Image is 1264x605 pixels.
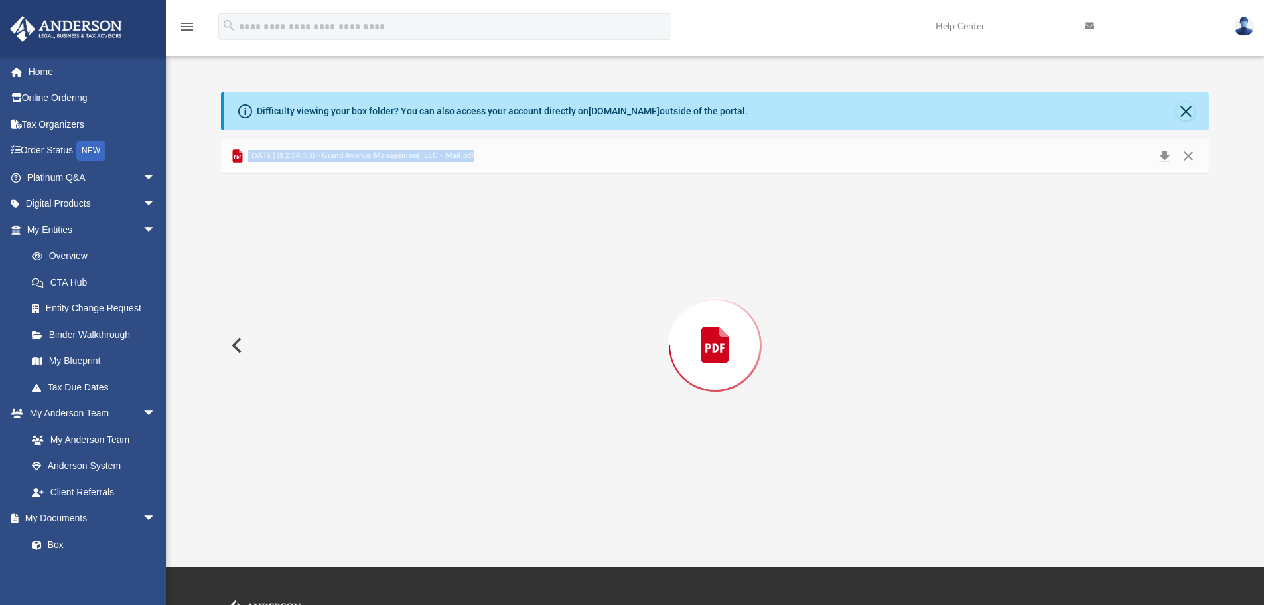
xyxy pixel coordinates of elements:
a: Entity Change Request [19,296,176,322]
a: Client Referrals [19,479,169,505]
a: My Anderson Team [19,426,163,453]
button: Download [1153,147,1176,165]
a: Tax Organizers [9,111,176,137]
a: Box [19,531,163,558]
img: Anderson Advisors Platinum Portal [6,16,126,42]
a: Order StatusNEW [9,137,176,165]
a: My Entitiesarrow_drop_down [9,216,176,243]
a: My Documentsarrow_drop_down [9,505,169,532]
a: menu [179,25,195,35]
div: NEW [76,141,105,161]
img: User Pic [1234,17,1254,36]
i: menu [179,19,195,35]
a: Binder Walkthrough [19,321,176,348]
a: Overview [19,243,176,270]
a: Platinum Q&Aarrow_drop_down [9,164,176,191]
span: arrow_drop_down [143,216,169,244]
a: Meeting Minutes [19,558,169,584]
button: Close [1176,147,1200,165]
div: Preview [221,139,1210,517]
a: [DOMAIN_NAME] [589,106,660,116]
button: Previous File [221,327,250,364]
a: Digital Productsarrow_drop_down [9,191,176,217]
a: CTA Hub [19,269,176,296]
span: arrow_drop_down [143,191,169,218]
span: arrow_drop_down [143,505,169,533]
a: My Anderson Teamarrow_drop_down [9,400,169,427]
a: Home [9,58,176,85]
span: arrow_drop_down [143,164,169,191]
a: Online Ordering [9,85,176,112]
button: Close [1176,102,1195,120]
a: Tax Due Dates [19,374,176,400]
a: Anderson System [19,453,169,479]
i: search [222,18,236,33]
span: arrow_drop_down [143,400,169,428]
span: [DATE] (12:34:53) - Grand Avenue Management, LLC - Mail.pdf [246,150,474,162]
div: Difficulty viewing your box folder? You can also access your account directly on outside of the p... [257,104,748,118]
a: My Blueprint [19,348,169,375]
